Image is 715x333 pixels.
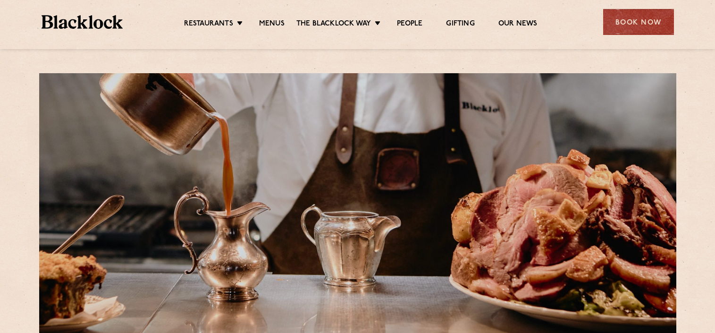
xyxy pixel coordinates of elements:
[397,19,422,30] a: People
[184,19,233,30] a: Restaurants
[498,19,538,30] a: Our News
[603,9,674,35] div: Book Now
[296,19,371,30] a: The Blacklock Way
[446,19,474,30] a: Gifting
[42,15,123,29] img: BL_Textured_Logo-footer-cropped.svg
[259,19,285,30] a: Menus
